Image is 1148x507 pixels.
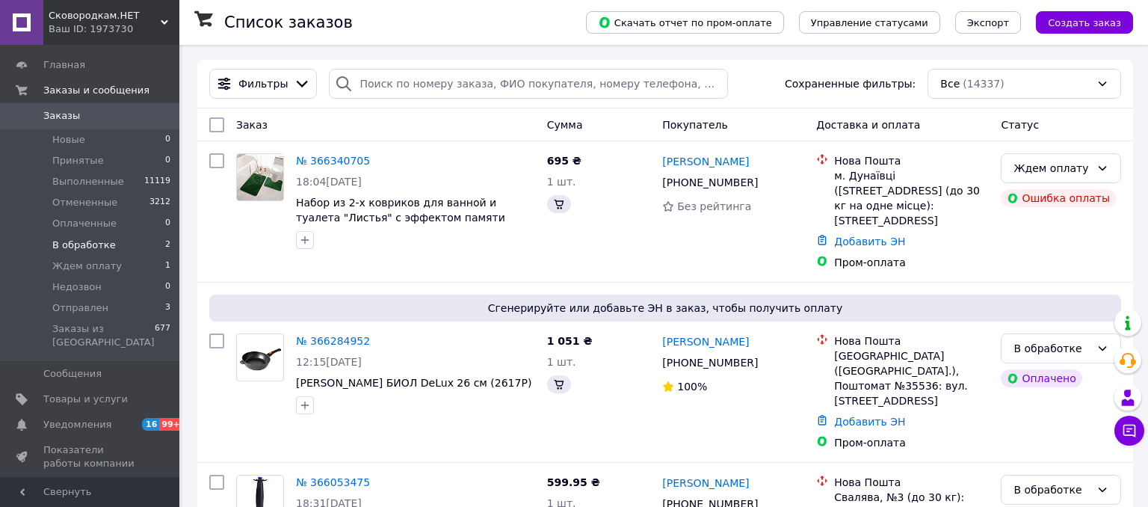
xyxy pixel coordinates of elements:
[52,239,116,252] span: В обработке
[799,11,940,34] button: Управление статусами
[52,133,85,147] span: Новые
[236,153,284,201] a: Фото товару
[662,476,749,491] a: [PERSON_NAME]
[1013,340,1090,357] div: В обработке
[1048,17,1121,28] span: Создать заказ
[43,393,128,406] span: Товары и услуги
[834,153,989,168] div: Нова Пошта
[49,9,161,22] span: Сковородкам.НЕТ
[834,416,905,428] a: Добавить ЭН
[1001,189,1116,207] div: Ошибка оплаты
[659,172,761,193] div: [PHONE_NUMBER]
[811,17,928,28] span: Управление статусами
[834,334,989,348] div: Нова Пошта
[165,239,170,252] span: 2
[52,175,124,188] span: Выполненные
[52,322,155,349] span: Заказы из [GEOGRAPHIC_DATA]
[677,200,751,212] span: Без рейтинга
[662,334,749,349] a: [PERSON_NAME]
[52,259,122,273] span: Ждем оплату
[547,356,576,368] span: 1 шт.
[296,356,362,368] span: 12:15[DATE]
[834,435,989,450] div: Пром-оплата
[547,176,576,188] span: 1 шт.
[43,109,80,123] span: Заказы
[834,168,989,228] div: м. Дунаївці ([STREET_ADDRESS] (до 30 кг на одне місце): [STREET_ADDRESS]
[662,119,728,131] span: Покупатель
[677,381,707,393] span: 100%
[165,133,170,147] span: 0
[165,301,170,315] span: 3
[296,476,370,488] a: № 366053475
[1001,369,1081,387] div: Оплачено
[1001,119,1039,131] span: Статус
[215,301,1115,316] span: Сгенерируйте или добавьте ЭН в заказ, чтобы получить оплату
[43,58,85,72] span: Главная
[662,154,749,169] a: [PERSON_NAME]
[834,236,905,248] a: Добавить ЭН
[52,217,117,230] span: Оплаченные
[296,335,370,347] a: № 366284952
[329,69,727,99] input: Поиск по номеру заказа, ФИО покупателя, номеру телефона, Email, номеру накладной
[296,155,370,167] a: № 366340705
[43,418,111,431] span: Уведомления
[1114,416,1144,446] button: Чат с покупателем
[940,76,960,91] span: Все
[598,16,772,29] span: Скачать отчет по пром-оплате
[963,78,1004,90] span: (14337)
[1036,11,1133,34] button: Создать заказ
[236,119,268,131] span: Заказ
[296,377,531,389] a: [PERSON_NAME] БИОЛ DeLux 26 см (2617P)
[149,196,170,209] span: 3212
[165,259,170,273] span: 1
[834,475,989,490] div: Нова Пошта
[296,176,362,188] span: 18:04[DATE]
[1021,16,1133,28] a: Создать заказ
[237,154,283,200] img: Фото товару
[224,13,353,31] h1: Список заказов
[1013,160,1090,176] div: Ждем оплату
[52,154,104,168] span: Принятые
[165,154,170,168] span: 0
[52,301,108,315] span: Отправлен
[43,367,102,381] span: Сообщения
[165,280,170,294] span: 0
[955,11,1021,34] button: Экспорт
[659,352,761,373] div: [PHONE_NUMBER]
[49,22,179,36] div: Ваш ID: 1973730
[52,196,117,209] span: Отмененные
[43,443,138,470] span: Показатели работы компании
[52,280,102,294] span: Недозвон
[785,76,916,91] span: Сохраненные фильтры:
[159,418,184,431] span: 99+
[547,119,583,131] span: Сумма
[816,119,920,131] span: Доставка и оплата
[1013,482,1090,498] div: В обработке
[165,217,170,230] span: 0
[586,11,784,34] button: Скачать отчет по пром-оплате
[834,348,989,408] div: [GEOGRAPHIC_DATA] ([GEOGRAPHIC_DATA].), Поштомат №35536: вул. [STREET_ADDRESS]
[967,17,1009,28] span: Экспорт
[43,84,149,97] span: Заказы и сообщения
[237,337,283,378] img: Фото товару
[547,155,581,167] span: 695 ₴
[155,322,170,349] span: 677
[547,476,600,488] span: 599.95 ₴
[834,255,989,270] div: Пром-оплата
[547,335,593,347] span: 1 051 ₴
[142,418,159,431] span: 16
[238,76,288,91] span: Фильтры
[236,334,284,381] a: Фото товару
[296,197,505,239] a: Набор из 2-х ковриков для ванной и туалета "Листья" с эффектом памяти Антискользящий Зеленый (780...
[144,175,170,188] span: 11119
